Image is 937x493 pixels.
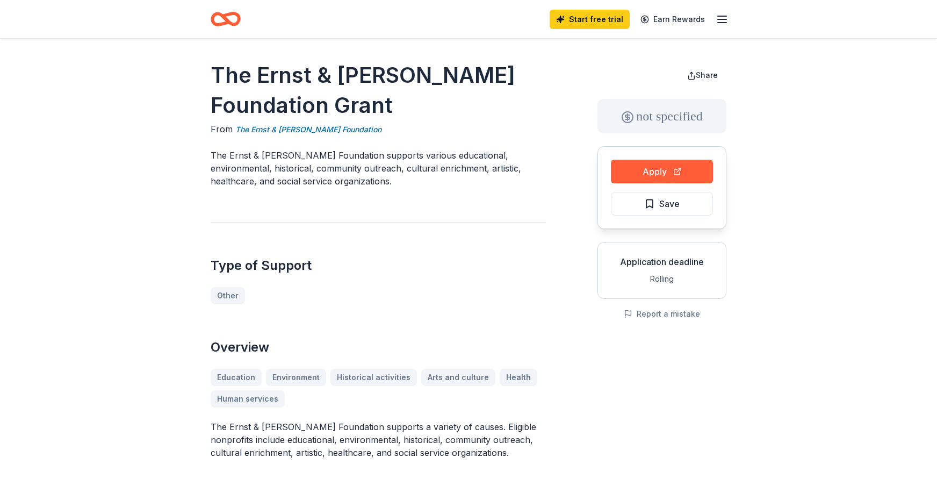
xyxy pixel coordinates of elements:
[211,257,546,274] h2: Type of Support
[607,273,717,285] div: Rolling
[211,60,546,120] h1: The Ernst & [PERSON_NAME] Foundation Grant
[211,420,546,459] p: The Ernst & [PERSON_NAME] Foundation supports a variety of causes. Eligible nonprofits include ed...
[211,6,241,32] a: Home
[550,10,630,29] a: Start free trial
[211,339,546,356] h2: Overview
[211,149,546,188] p: The Ernst & [PERSON_NAME] Foundation supports various educational, environmental, historical, com...
[611,192,713,216] button: Save
[659,197,680,211] span: Save
[235,123,381,136] a: The Ernst & [PERSON_NAME] Foundation
[611,160,713,183] button: Apply
[597,99,726,133] div: not specified
[696,70,718,80] span: Share
[679,65,726,86] button: Share
[211,123,546,136] div: From
[607,255,717,268] div: Application deadline
[634,10,711,29] a: Earn Rewards
[624,308,700,320] button: Report a mistake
